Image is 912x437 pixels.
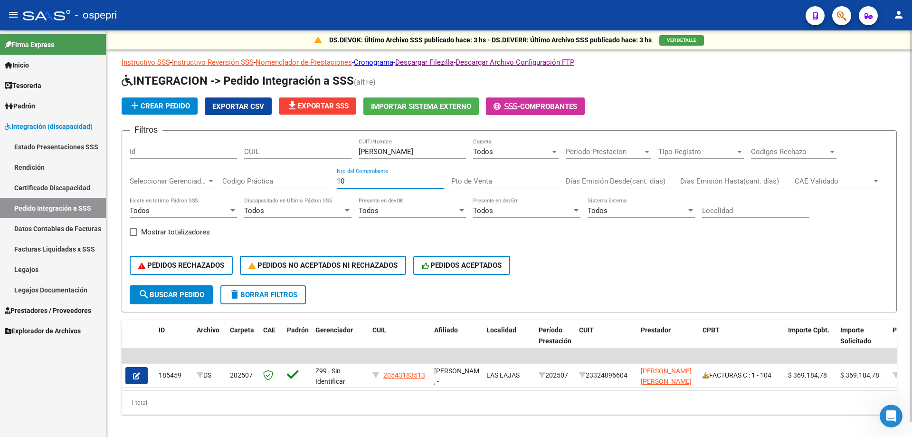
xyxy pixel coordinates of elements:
[5,305,91,316] span: Prestadores / Proveedores
[259,320,283,362] datatable-header-cell: CAE
[699,320,784,362] datatable-header-cell: CPBT
[836,320,889,362] datatable-header-cell: Importe Solicitado
[129,100,141,111] mat-icon: add
[703,370,780,381] div: FACTURAS C : 1 - 104
[141,226,210,238] span: Mostrar totalizadores
[486,326,516,334] span: Localidad
[205,97,272,115] button: Exportar CSV
[494,102,520,111] span: -
[566,147,643,156] span: Periodo Prestacion
[5,326,81,336] span: Explorador de Archivos
[588,206,608,215] span: Todos
[637,320,699,362] datatable-header-cell: Prestador
[840,371,879,379] span: $ 369.184,78
[5,39,54,50] span: Firma Express
[159,370,189,381] div: 185459
[5,101,35,111] span: Padrón
[486,97,585,115] button: -Comprobantes
[795,177,872,185] span: CAE Validado
[283,320,312,362] datatable-header-cell: Padrón
[138,261,224,270] span: PEDIDOS RECHAZADOS
[784,320,836,362] datatable-header-cell: Importe Cpbt.
[5,121,93,132] span: Integración (discapacidad)
[220,285,306,304] button: Borrar Filtros
[229,289,240,300] mat-icon: delete
[473,206,493,215] span: Todos
[359,206,379,215] span: Todos
[430,320,483,362] datatable-header-cell: Afiliado
[244,206,264,215] span: Todos
[641,326,671,334] span: Prestador
[703,326,720,334] span: CPBT
[263,326,275,334] span: CAE
[641,367,692,386] span: [PERSON_NAME] [PERSON_NAME]
[130,256,233,275] button: PEDIDOS RECHAZADOS
[354,58,393,67] a: Cronograma
[539,326,571,345] span: Período Prestación
[230,371,253,379] span: 202507
[363,97,479,115] button: Importar Sistema Externo
[575,320,637,362] datatable-header-cell: CUIT
[434,326,458,334] span: Afiliado
[535,320,575,362] datatable-header-cell: Período Prestación
[383,371,425,379] span: 20543183513
[751,147,828,156] span: Codigos Rechazo
[122,74,354,87] span: INTEGRACION -> Pedido Integración a SSS
[212,102,264,111] span: Exportar CSV
[667,38,696,43] span: VER DETALLE
[483,320,535,362] datatable-header-cell: Localidad
[315,367,345,386] span: Z99 - Sin Identificar
[197,370,222,381] div: DS
[880,405,902,427] iframe: Intercom live chat
[486,371,520,379] span: LAS LAJAS
[122,57,897,68] p: - - - - -
[230,326,254,334] span: Carpeta
[130,177,207,185] span: Seleccionar Gerenciador
[286,102,349,110] span: Exportar SSS
[287,326,309,334] span: Padrón
[240,256,406,275] button: PEDIDOS NO ACEPTADOS NI RECHAZADOS
[434,367,485,386] span: [PERSON_NAME] , -
[138,291,204,299] span: Buscar Pedido
[130,206,150,215] span: Todos
[229,291,297,299] span: Borrar Filtros
[172,58,254,67] a: Instructivo Reversión SSS
[193,320,226,362] datatable-header-cell: Archivo
[130,123,162,136] h3: Filtros
[279,97,356,115] button: Exportar SSS
[75,5,117,26] span: - ospepri
[371,102,471,111] span: Importar Sistema Externo
[129,102,190,110] span: Crear Pedido
[788,326,829,334] span: Importe Cpbt.
[422,261,502,270] span: PEDIDOS ACEPTADOS
[122,391,897,415] div: 1 total
[286,100,298,111] mat-icon: file_download
[122,58,170,67] a: Instructivo SSS
[248,261,398,270] span: PEDIDOS NO ACEPTADOS NI RECHAZADOS
[312,320,369,362] datatable-header-cell: Gerenciador
[256,58,352,67] a: Nomenclador de Prestaciones
[372,326,387,334] span: CUIL
[130,285,213,304] button: Buscar Pedido
[520,102,577,111] span: Comprobantes
[539,370,571,381] div: 202507
[226,320,259,362] datatable-header-cell: Carpeta
[329,35,652,45] p: DS.DEVOK: Último Archivo SSS publicado hace: 3 hs - DS.DEVERR: Último Archivo SSS publicado hace:...
[579,370,633,381] div: 23324096604
[395,58,454,67] a: Descargar Filezilla
[659,35,704,46] button: VER DETALLE
[354,78,376,87] span: (alt+e)
[138,289,150,300] mat-icon: search
[8,9,19,20] mat-icon: menu
[473,147,493,156] span: Todos
[658,147,735,156] span: Tipo Registro
[122,97,198,115] button: Crear Pedido
[5,80,41,91] span: Tesorería
[315,326,353,334] span: Gerenciador
[413,256,511,275] button: PEDIDOS ACEPTADOS
[159,326,165,334] span: ID
[456,58,574,67] a: Descargar Archivo Configuración FTP
[840,326,871,345] span: Importe Solicitado
[579,326,594,334] span: CUIT
[5,60,29,70] span: Inicio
